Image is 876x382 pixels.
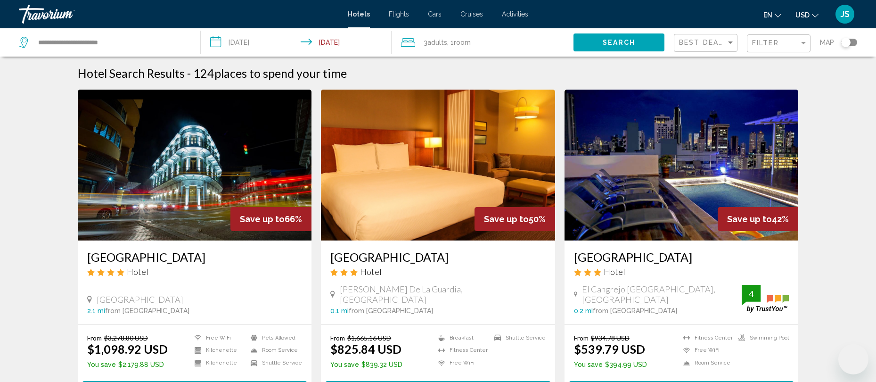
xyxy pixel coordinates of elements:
button: Toggle map [834,38,857,47]
button: Change currency [795,8,819,22]
span: [PERSON_NAME] De La Guardia, [GEOGRAPHIC_DATA] [340,284,546,305]
span: en [763,11,772,19]
span: You save [87,361,116,368]
span: El Cangrejo [GEOGRAPHIC_DATA], [GEOGRAPHIC_DATA] [582,284,742,305]
span: Map [820,36,834,49]
a: Flights [389,10,409,18]
span: from [GEOGRAPHIC_DATA] [349,307,433,315]
li: Kitchenette [190,347,246,355]
li: Swimming Pool [734,334,789,342]
h1: Hotel Search Results [78,66,185,80]
a: Activities [502,10,528,18]
p: $2,179.88 USD [87,361,168,368]
mat-select: Sort by [679,39,735,47]
img: Hotel image [565,90,799,241]
a: Cars [428,10,442,18]
del: $1,665.16 USD [347,334,391,342]
span: , 1 [447,36,471,49]
div: 50% [475,207,555,231]
span: Save up to [240,214,285,224]
ins: $825.84 USD [330,342,401,356]
span: Adults [427,39,447,46]
a: [GEOGRAPHIC_DATA] [574,250,789,264]
span: From [330,334,345,342]
span: Best Deals [679,39,729,46]
button: User Menu [833,4,857,24]
span: Save up to [484,214,529,224]
ins: $539.79 USD [574,342,645,356]
li: Breakfast [434,334,490,342]
li: Fitness Center [679,334,734,342]
img: Hotel image [321,90,555,241]
p: $839.32 USD [330,361,402,368]
a: Travorium [19,5,338,24]
p: $394.99 USD [574,361,647,368]
a: Cruises [460,10,483,18]
div: 3 star Hotel [330,266,546,277]
ins: $1,098.92 USD [87,342,168,356]
iframe: Button to launch messaging window [838,344,868,374]
span: JS [841,9,850,19]
span: You save [330,361,359,368]
span: [GEOGRAPHIC_DATA] [97,294,183,305]
span: - [187,66,191,80]
li: Room Service [679,359,734,367]
div: 42% [718,207,798,231]
span: Search [603,39,636,47]
div: 4 star Hotel [87,266,303,277]
button: Filter [747,34,811,53]
span: 0.2 mi [574,307,593,315]
span: from [GEOGRAPHIC_DATA] [593,307,677,315]
div: 66% [230,207,311,231]
button: Search [573,33,664,51]
li: Pets Allowed [246,334,302,342]
button: Travelers: 3 adults, 0 children [392,28,573,57]
li: Kitchenette [190,359,246,367]
span: Hotel [604,266,625,277]
span: 2.1 mi [87,307,105,315]
span: Hotel [127,266,148,277]
del: $934.78 USD [591,334,630,342]
li: Room Service [246,347,302,355]
a: [GEOGRAPHIC_DATA] [87,250,303,264]
span: places to spend your time [214,66,347,80]
span: From [574,334,589,342]
img: Hotel image [78,90,312,241]
button: Change language [763,8,781,22]
a: Hotels [348,10,370,18]
span: From [87,334,102,342]
span: 3 [424,36,447,49]
button: Check-in date: Sep 20, 2025 Check-out date: Sep 27, 2025 [201,28,392,57]
span: 0.1 mi [330,307,349,315]
span: from [GEOGRAPHIC_DATA] [105,307,189,315]
del: $3,278.80 USD [104,334,148,342]
div: 4 [742,288,761,299]
h2: 124 [193,66,347,80]
li: Free WiFi [679,347,734,355]
span: Hotel [360,266,382,277]
span: Filter [752,39,779,47]
div: 3 star Hotel [574,266,789,277]
li: Free WiFi [190,334,246,342]
img: trustyou-badge.svg [742,285,789,313]
li: Shuttle Service [490,334,546,342]
span: Room [454,39,471,46]
span: USD [795,11,810,19]
li: Shuttle Service [246,359,302,367]
span: Save up to [727,214,772,224]
li: Fitness Center [434,347,490,355]
a: [GEOGRAPHIC_DATA] [330,250,546,264]
span: You save [574,361,603,368]
li: Free WiFi [434,359,490,367]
